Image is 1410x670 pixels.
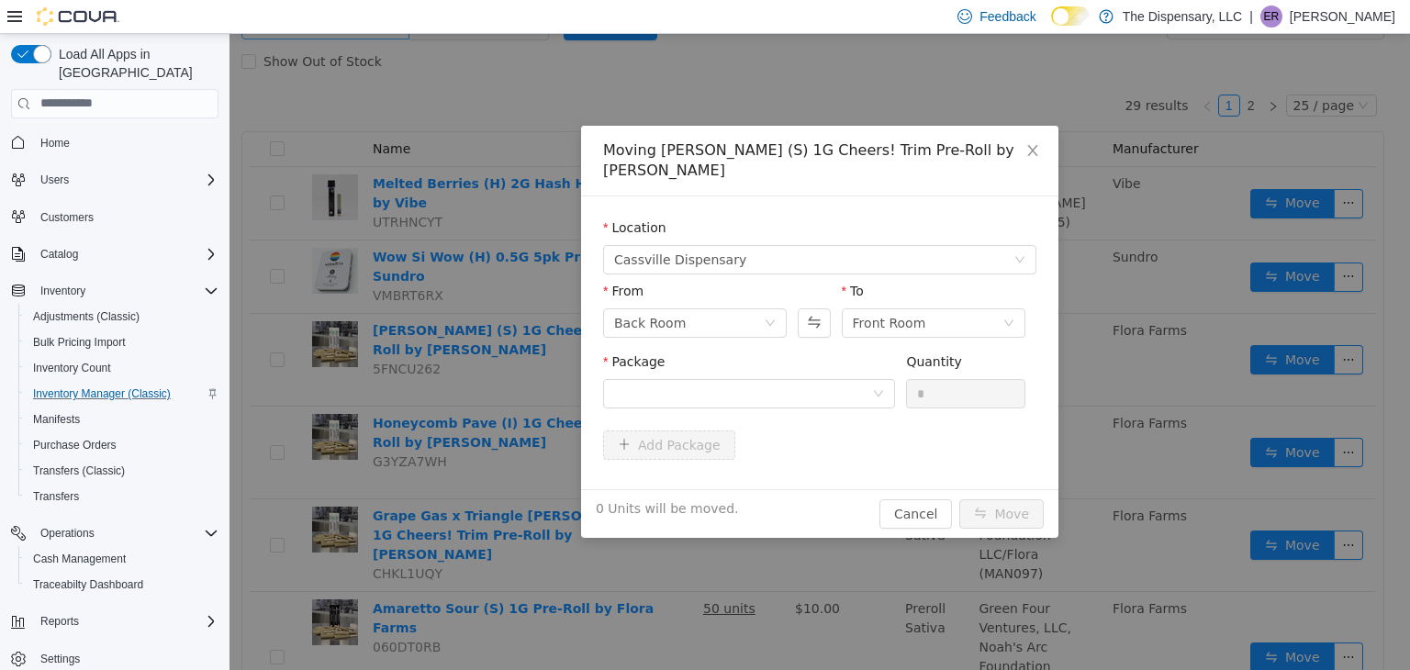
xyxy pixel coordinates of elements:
[774,284,785,296] i: icon: down
[650,465,722,495] button: Cancel
[374,186,437,201] label: Location
[1264,6,1280,28] span: ER
[385,275,456,303] div: Back Room
[37,7,119,26] img: Cova
[778,92,829,143] button: Close
[4,167,226,193] button: Users
[1051,6,1090,26] input: Dark Mode
[33,647,218,670] span: Settings
[4,520,226,546] button: Operations
[26,306,218,328] span: Adjustments (Classic)
[51,45,218,82] span: Load All Apps in [GEOGRAPHIC_DATA]
[535,284,546,296] i: icon: down
[33,610,218,632] span: Reports
[26,434,218,456] span: Purchase Orders
[374,106,807,147] div: Moving [PERSON_NAME] (S) 1G Cheers! Trim Pre-Roll by [PERSON_NAME]
[33,169,218,191] span: Users
[26,434,124,456] a: Purchase Orders
[18,329,226,355] button: Bulk Pricing Import
[18,572,226,597] button: Traceabilty Dashboard
[33,489,79,504] span: Transfers
[33,522,102,544] button: Operations
[40,284,85,298] span: Inventory
[33,648,87,670] a: Settings
[40,247,78,262] span: Catalog
[4,278,226,304] button: Inventory
[18,407,226,432] button: Manifests
[18,381,226,407] button: Inventory Manager (Classic)
[1051,26,1052,27] span: Dark Mode
[4,129,226,156] button: Home
[26,357,218,379] span: Inventory Count
[33,280,93,302] button: Inventory
[26,486,86,508] a: Transfers
[33,169,76,191] button: Users
[18,432,226,458] button: Purchase Orders
[26,331,133,353] a: Bulk Pricing Import
[33,243,85,265] button: Catalog
[26,548,218,570] span: Cash Management
[1123,6,1242,28] p: The Dispensary, LLC
[18,484,226,509] button: Transfers
[33,309,140,324] span: Adjustments (Classic)
[33,577,143,592] span: Traceabilty Dashboard
[979,7,1035,26] span: Feedback
[26,331,218,353] span: Bulk Pricing Import
[385,212,517,240] span: Cassville Dispensary
[33,610,86,632] button: Reports
[33,335,126,350] span: Bulk Pricing Import
[26,357,118,379] a: Inventory Count
[33,280,218,302] span: Inventory
[785,220,796,233] i: icon: down
[366,465,509,485] span: 0 Units will be moved.
[612,250,634,264] label: To
[33,438,117,452] span: Purchase Orders
[26,486,218,508] span: Transfers
[1249,6,1253,28] p: |
[33,206,218,229] span: Customers
[374,396,506,426] button: icon: plusAdd Package
[33,207,101,229] a: Customers
[40,652,80,666] span: Settings
[33,386,171,401] span: Inventory Manager (Classic)
[26,574,151,596] a: Traceabilty Dashboard
[40,526,95,541] span: Operations
[374,250,414,264] label: From
[18,304,226,329] button: Adjustments (Classic)
[40,136,70,151] span: Home
[26,306,147,328] a: Adjustments (Classic)
[26,408,87,430] a: Manifests
[33,463,125,478] span: Transfers (Classic)
[40,173,69,187] span: Users
[33,132,77,154] a: Home
[33,361,111,375] span: Inventory Count
[33,552,126,566] span: Cash Management
[26,383,218,405] span: Inventory Manager (Classic)
[26,460,132,482] a: Transfers (Classic)
[26,548,133,570] a: Cash Management
[374,320,435,335] label: Package
[40,614,79,629] span: Reports
[677,346,795,374] input: Quantity
[568,274,600,304] button: Swap
[677,320,733,335] label: Quantity
[623,275,697,303] div: Front Room
[4,204,226,230] button: Customers
[26,460,218,482] span: Transfers (Classic)
[33,131,218,154] span: Home
[643,354,655,367] i: icon: down
[796,109,811,124] i: icon: close
[1260,6,1282,28] div: Eduardo Rogel
[33,243,218,265] span: Catalog
[18,546,226,572] button: Cash Management
[18,355,226,381] button: Inventory Count
[26,383,178,405] a: Inventory Manager (Classic)
[33,522,218,544] span: Operations
[730,465,814,495] button: icon: swapMove
[18,458,226,484] button: Transfers (Classic)
[4,609,226,634] button: Reports
[26,408,218,430] span: Manifests
[40,210,94,225] span: Customers
[1290,6,1395,28] p: [PERSON_NAME]
[33,412,80,427] span: Manifests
